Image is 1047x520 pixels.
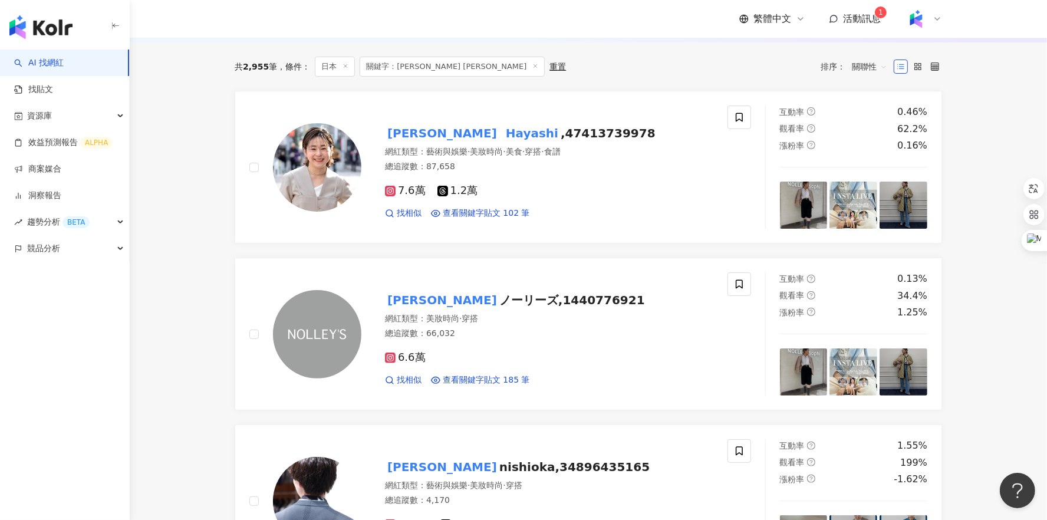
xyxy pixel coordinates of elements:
[385,146,713,158] div: 網紅類型 ：
[462,314,478,323] span: 穿搭
[880,182,927,229] img: post-image
[780,182,828,229] img: post-image
[905,8,927,30] img: Kolr%20app%20icon%20%281%29.png
[14,57,64,69] a: searchAI 找網紅
[780,308,805,317] span: 漲粉率
[522,147,525,156] span: ·
[780,475,805,484] span: 漲粉率
[897,439,927,452] div: 1.55%
[9,15,73,39] img: logo
[385,495,713,506] div: 總追蹤數 ： 4,170
[360,57,545,77] span: 關鍵字：[PERSON_NAME] [PERSON_NAME]
[14,190,61,202] a: 洞察報告
[315,57,355,77] span: 日本
[443,208,530,219] span: 查看關鍵字貼文 102 筆
[897,272,927,285] div: 0.13%
[27,209,90,235] span: 趨勢分析
[27,103,52,129] span: 資源庫
[875,6,887,18] sup: 1
[897,289,927,302] div: 34.4%
[277,62,310,71] span: 條件 ：
[807,458,815,466] span: question-circle
[426,480,467,490] span: 藝術與娛樂
[880,348,927,396] img: post-image
[541,147,544,156] span: ·
[385,458,499,476] mark: [PERSON_NAME]
[426,314,459,323] span: 美妝時尚
[780,441,805,450] span: 互動率
[385,480,713,492] div: 網紅類型 ：
[503,480,505,490] span: ·
[437,185,478,197] span: 1.2萬
[780,274,805,284] span: 互動率
[780,458,805,467] span: 觀看率
[467,480,470,490] span: ·
[426,147,467,156] span: 藝術與娛樂
[549,62,566,71] div: 重置
[807,291,815,300] span: question-circle
[807,308,815,316] span: question-circle
[385,124,499,143] mark: [PERSON_NAME]
[506,147,522,156] span: 美食
[503,147,505,156] span: ·
[1000,473,1035,508] iframe: Help Scout Beacon - Open
[385,291,499,310] mark: [PERSON_NAME]
[385,208,422,219] a: 找相似
[900,456,927,469] div: 199%
[544,147,561,156] span: 食譜
[807,141,815,149] span: question-circle
[385,328,713,340] div: 總追蹤數 ： 66,032
[894,473,927,486] div: -1.62%
[897,306,927,319] div: 1.25%
[243,62,269,71] span: 2,955
[897,139,927,152] div: 0.16%
[897,123,927,136] div: 62.2%
[14,137,113,149] a: 效益預測報告ALPHA
[843,13,881,24] span: 活動訊息
[753,12,791,25] span: 繁體中文
[807,107,815,116] span: question-circle
[14,84,53,96] a: 找貼文
[780,291,805,300] span: 觀看率
[780,141,805,150] span: 漲粉率
[821,57,894,76] div: 排序：
[235,91,942,243] a: KOL Avatar[PERSON_NAME]Hayashi,47413739978網紅類型：藝術與娛樂·美妝時尚·美食·穿搭·食譜總追蹤數：87,6587.6萬1.2萬找相似查看關鍵字貼文 1...
[62,216,90,228] div: BETA
[385,374,422,386] a: 找相似
[385,351,426,364] span: 6.6萬
[27,235,60,262] span: 競品分析
[459,314,462,323] span: ·
[235,258,942,410] a: KOL Avatar[PERSON_NAME]ノーリーズ,1440776921網紅類型：美妝時尚·穿搭總追蹤數：66,0326.6萬找相似查看關鍵字貼文 185 筆互動率question-ci...
[561,126,656,140] span: ,47413739978
[14,218,22,226] span: rise
[525,147,541,156] span: 穿搭
[273,123,361,212] img: KOL Avatar
[780,348,828,396] img: post-image
[780,124,805,133] span: 觀看率
[499,293,645,307] span: ノーリーズ,1440776921
[397,374,422,386] span: 找相似
[780,107,805,117] span: 互動率
[235,62,277,71] div: 共 筆
[431,208,530,219] a: 查看關鍵字貼文 102 筆
[897,106,927,119] div: 0.46%
[431,374,530,386] a: 查看關鍵字貼文 185 筆
[470,480,503,490] span: 美妝時尚
[443,374,530,386] span: 查看關鍵字貼文 185 筆
[499,460,650,474] span: nishioka,34896435165
[385,313,713,325] div: 網紅類型 ：
[807,442,815,450] span: question-circle
[397,208,422,219] span: 找相似
[829,348,877,396] img: post-image
[807,275,815,283] span: question-circle
[470,147,503,156] span: 美妝時尚
[878,8,883,17] span: 1
[807,475,815,483] span: question-circle
[506,480,522,490] span: 穿搭
[273,290,361,379] img: KOL Avatar
[829,182,877,229] img: post-image
[852,57,887,76] span: 關聯性
[14,163,61,175] a: 商案媒合
[503,124,561,143] mark: Hayashi
[385,161,713,173] div: 總追蹤數 ： 87,658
